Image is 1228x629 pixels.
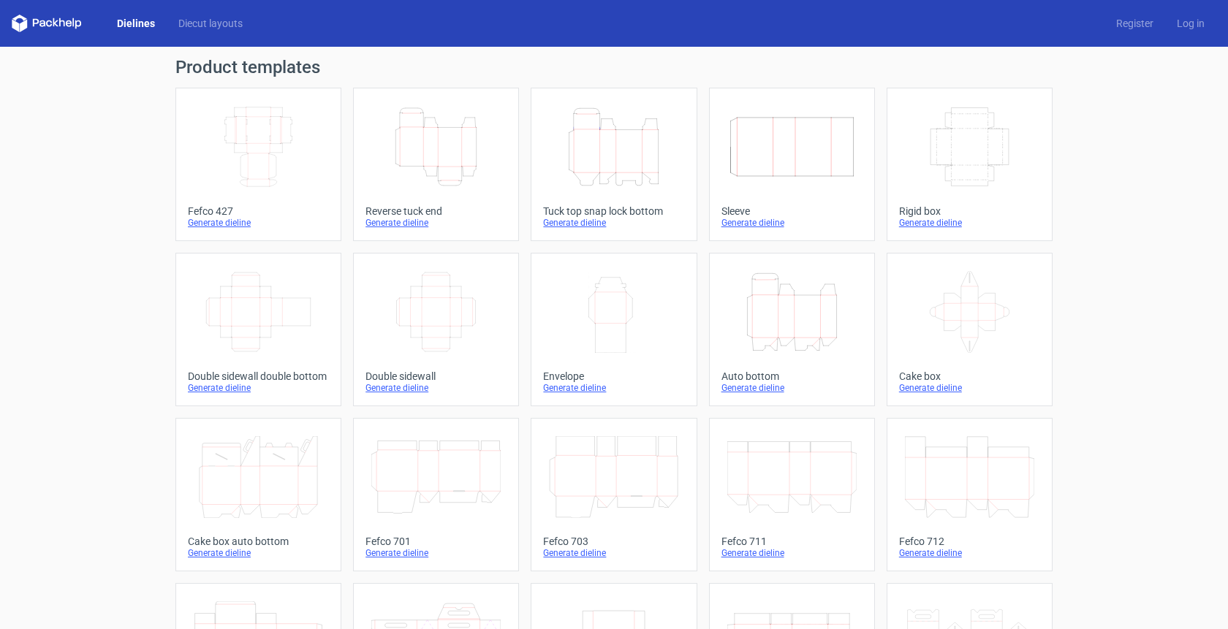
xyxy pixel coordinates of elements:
div: Generate dieline [188,217,329,229]
a: Log in [1165,16,1216,31]
div: Generate dieline [188,547,329,559]
div: Generate dieline [899,547,1040,559]
div: Double sidewall double bottom [188,370,329,382]
a: Double sidewall double bottomGenerate dieline [175,253,341,406]
a: EnvelopeGenerate dieline [531,253,697,406]
a: Fefco 711Generate dieline [709,418,875,571]
div: Double sidewall [365,370,507,382]
a: Register [1104,16,1165,31]
a: Cake boxGenerate dieline [887,253,1053,406]
div: Cake box auto bottom [188,535,329,547]
a: Double sidewallGenerate dieline [353,253,519,406]
div: Fefco 712 [899,535,1040,547]
div: Generate dieline [899,217,1040,229]
div: Generate dieline [543,547,684,559]
div: Tuck top snap lock bottom [543,205,684,217]
div: Generate dieline [543,217,684,229]
div: Fefco 711 [721,535,863,547]
a: Tuck top snap lock bottomGenerate dieline [531,88,697,241]
div: Generate dieline [721,217,863,229]
div: Fefco 427 [188,205,329,217]
a: SleeveGenerate dieline [709,88,875,241]
a: Fefco 701Generate dieline [353,418,519,571]
div: Cake box [899,370,1040,382]
h1: Product templates [175,58,1053,76]
div: Generate dieline [188,382,329,394]
a: Fefco 703Generate dieline [531,418,697,571]
div: Generate dieline [899,382,1040,394]
div: Generate dieline [365,547,507,559]
a: Auto bottomGenerate dieline [709,253,875,406]
div: Generate dieline [365,217,507,229]
div: Reverse tuck end [365,205,507,217]
div: Fefco 703 [543,535,684,547]
div: Generate dieline [721,382,863,394]
a: Fefco 712Generate dieline [887,418,1053,571]
a: Rigid boxGenerate dieline [887,88,1053,241]
div: Generate dieline [721,547,863,559]
a: Dielines [105,16,167,31]
div: Fefco 701 [365,535,507,547]
a: Diecut layouts [167,16,254,31]
div: Auto bottom [721,370,863,382]
div: Generate dieline [543,382,684,394]
div: Rigid box [899,205,1040,217]
div: Generate dieline [365,382,507,394]
a: Cake box auto bottomGenerate dieline [175,418,341,571]
a: Fefco 427Generate dieline [175,88,341,241]
div: Sleeve [721,205,863,217]
div: Envelope [543,370,684,382]
a: Reverse tuck endGenerate dieline [353,88,519,241]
